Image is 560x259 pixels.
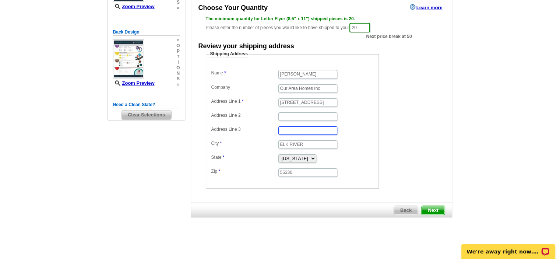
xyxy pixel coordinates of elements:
a: Back [394,206,418,215]
span: i [176,60,180,65]
span: p [176,49,180,54]
div: Review your shipping address [198,42,294,51]
span: » [176,38,180,43]
h5: Back Design [113,29,180,36]
span: » [176,5,180,11]
a: Zoom Preview [113,4,155,9]
label: Address Line 2 [211,112,278,119]
legend: Shipping Address [209,51,249,57]
span: » [176,82,180,87]
span: Back [394,206,418,215]
div: Please enter the number of pieces you would like to have shipped to you: [206,15,437,33]
span: t [176,54,180,60]
label: Name [211,70,278,76]
span: Next [422,206,444,215]
label: Company [211,84,278,91]
div: The minimum quantity for Letter Flyer (8.5" x 11") shipped pieces is 20. [206,15,437,22]
a: Learn more [410,4,443,10]
div: Choose Your Quantity [198,3,268,13]
span: o [176,65,180,71]
label: Zip [211,168,278,175]
span: Next price break at 50 [366,33,412,40]
label: Address Line 1 [211,98,278,105]
span: s [176,76,180,82]
label: State [211,154,278,161]
span: Clear Selections [121,111,171,119]
iframe: LiveChat chat widget [457,236,560,259]
label: City [211,140,278,147]
span: n [176,71,180,76]
img: small-thumb.jpg [113,39,144,78]
label: Address Line 3 [211,126,278,133]
a: Zoom Preview [113,80,155,86]
h5: Need a Clean Slate? [113,101,180,108]
span: o [176,43,180,49]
